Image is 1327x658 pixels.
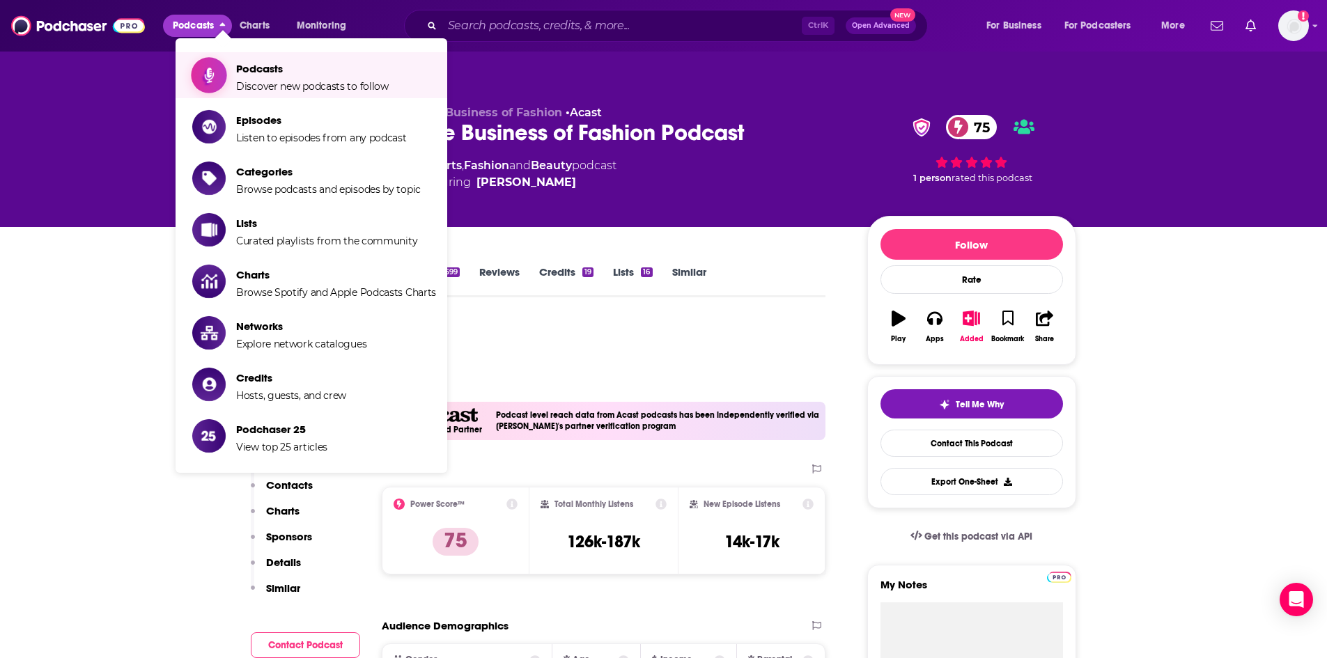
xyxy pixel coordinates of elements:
span: Get this podcast via API [924,531,1032,542]
span: Credits [236,371,346,384]
span: The Business of Fashion [420,106,562,119]
span: Tell Me Why [956,399,1004,410]
button: Sponsors [251,530,312,556]
span: Logged in as nbaderrubenstein [1278,10,1309,41]
div: Share [1035,335,1054,343]
div: An podcast [420,157,616,191]
div: Open Intercom Messenger [1280,583,1313,616]
button: Charts [251,504,300,530]
span: Monitoring [297,16,346,36]
span: Browse Spotify and Apple Podcasts Charts [236,286,436,299]
button: Contact Podcast [251,632,360,658]
span: featuring [420,174,616,191]
a: Show notifications dropdown [1240,14,1262,38]
span: 1 person [913,173,952,183]
button: Similar [251,581,300,607]
span: Ctrl K [802,17,835,35]
button: open menu [1151,15,1202,37]
h2: Audience Demographics [382,619,509,632]
div: Bookmark [991,335,1024,343]
span: Charts [240,16,270,36]
p: Sponsors [266,530,312,543]
p: Charts [266,504,300,517]
button: Details [251,556,301,581]
a: Charts [231,15,278,37]
span: Listen to episodes from any podcast [236,132,407,144]
button: open menu [287,15,364,37]
h2: Power Score™ [410,499,465,509]
a: 75 [946,115,997,139]
input: Search podcasts, credits, & more... [442,15,802,37]
img: Podchaser Pro [1047,572,1071,583]
div: Rate [880,265,1063,294]
button: Share [1026,301,1062,352]
button: Contacts [251,478,313,504]
img: User Profile [1278,10,1309,41]
div: verified Badge75 1 personrated this podcast [867,106,1076,192]
button: Show profile menu [1278,10,1309,41]
div: Added [960,335,984,343]
span: For Business [986,16,1041,36]
span: Lists [236,217,417,230]
p: Details [266,556,301,569]
button: open menu [1055,15,1151,37]
h4: Podcast level reach data from Acast podcasts has been independently verified via [PERSON_NAME]'s ... [496,410,821,431]
a: Pro website [1047,570,1071,583]
h3: 14k-17k [724,531,779,552]
div: Search podcasts, credits, & more... [417,10,941,42]
svg: Add a profile image [1298,10,1309,22]
span: Open Advanced [852,22,910,29]
img: verified Badge [908,118,935,136]
span: New [890,8,915,22]
img: Podchaser - Follow, Share and Rate Podcasts [11,13,145,39]
button: Apps [917,301,953,352]
button: Follow [880,229,1063,260]
button: open menu [977,15,1059,37]
a: Contact This Podcast [880,430,1063,457]
span: • [566,106,602,119]
h2: Total Monthly Listens [554,499,633,509]
p: Contacts [266,478,313,492]
a: Credits19 [539,265,593,297]
span: More [1161,16,1185,36]
button: Export One-Sheet [880,468,1063,495]
p: Similar [266,581,300,595]
a: Reviews [479,265,520,297]
span: Networks [236,320,366,333]
button: Play [880,301,917,352]
a: Show notifications dropdown [1205,14,1229,38]
h3: 126k-187k [567,531,640,552]
span: For Podcasters [1064,16,1131,36]
a: Get this podcast via API [899,519,1044,554]
button: tell me why sparkleTell Me Why [880,389,1063,418]
a: Acast [570,106,602,119]
span: Categories [236,165,421,178]
span: Curated playlists from the community [236,235,417,247]
span: Discover new podcasts to follow [236,80,389,93]
img: tell me why sparkle [939,399,950,410]
div: Play [891,335,906,343]
a: Similar [672,265,706,297]
button: Open AdvancedNew [846,17,916,34]
span: Explore network catalogues [236,338,366,350]
span: Charts [236,268,436,281]
label: My Notes [880,578,1063,602]
div: 19 [582,267,593,277]
h2: New Episode Listens [704,499,780,509]
span: rated this podcast [952,173,1032,183]
span: Hosts, guests, and crew [236,389,346,402]
a: Lists16 [613,265,652,297]
button: Bookmark [990,301,1026,352]
span: Podcasts [173,16,214,36]
span: Episodes [236,113,407,127]
span: and [509,159,531,172]
div: [PERSON_NAME] [476,174,576,191]
p: 75 [433,528,479,556]
span: View top 25 articles [236,441,327,453]
div: Apps [926,335,944,343]
span: Browse podcasts and episodes by topic [236,183,421,196]
a: Beauty [531,159,572,172]
span: 75 [960,115,997,139]
button: Added [953,301,989,352]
